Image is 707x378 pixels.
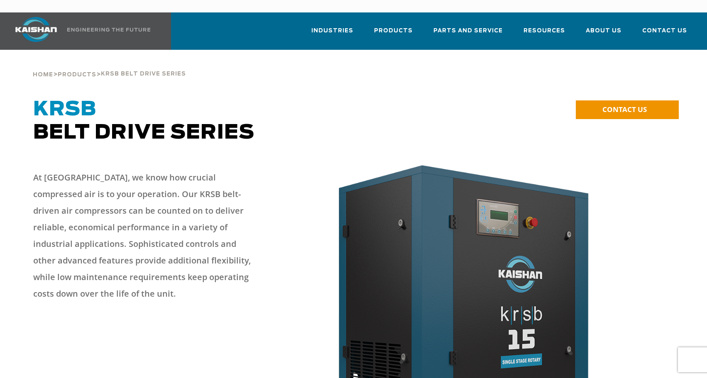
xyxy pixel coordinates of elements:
div: > > [33,50,186,81]
a: Industries [311,20,353,48]
p: At [GEOGRAPHIC_DATA], we know how crucial compressed air is to your operation. Our KRSB belt-driv... [33,169,255,302]
span: KRSB [33,100,96,119]
a: Products [374,20,413,48]
a: Products [58,71,96,78]
span: Products [374,26,413,36]
a: CONTACT US [576,100,679,119]
a: Kaishan USA [5,12,152,50]
a: Resources [524,20,565,48]
a: Home [33,71,53,78]
span: Products [58,72,96,78]
a: Contact Us [642,20,687,48]
img: kaishan logo [5,17,67,42]
span: CONTACT US [602,105,647,114]
span: Industries [311,26,353,36]
span: Parts and Service [433,26,503,36]
a: About Us [586,20,621,48]
span: Home [33,72,53,78]
a: Parts and Service [433,20,503,48]
span: Resources [524,26,565,36]
span: krsb belt drive series [101,71,186,77]
span: Contact Us [642,26,687,36]
span: Belt Drive Series [33,100,254,143]
span: About Us [586,26,621,36]
img: Engineering the future [67,28,150,32]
